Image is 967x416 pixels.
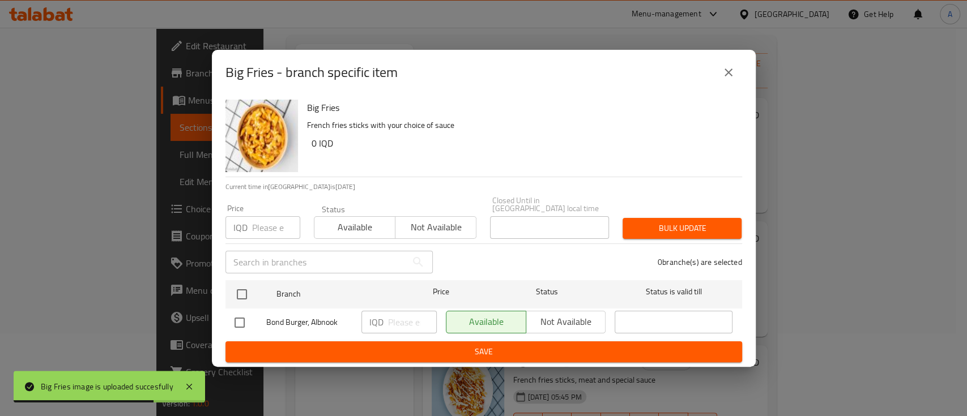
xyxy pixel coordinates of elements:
p: French fries sticks with your choice of sauce [307,118,733,132]
p: IQD [369,315,384,329]
input: Please enter price [388,311,437,333]
div: Big Fries image is uploaded succesfully [41,380,173,393]
span: Bond Burger, Albnook [266,315,352,329]
button: Bulk update [623,218,742,239]
p: 0 branche(s) are selected [658,256,742,268]
input: Search in branches [225,251,407,273]
span: Status [488,285,606,299]
h6: Big Fries [307,100,733,115]
p: Current time in [GEOGRAPHIC_DATA] is [DATE] [225,182,742,192]
span: Status is valid till [615,285,732,299]
span: Branch [276,287,394,301]
img: Big Fries [225,100,298,172]
h6: 0 IQD [312,135,733,151]
button: Save [225,341,742,362]
button: Available [314,216,395,239]
h2: Big Fries - branch specific item [225,63,398,82]
span: Available [319,219,391,235]
span: Bulk update [632,221,732,235]
p: IQD [233,221,248,234]
button: close [715,59,742,86]
span: Not available [400,219,472,235]
button: Not available [395,216,476,239]
input: Please enter price [252,216,300,239]
span: Save [235,345,733,359]
span: Price [403,285,479,299]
